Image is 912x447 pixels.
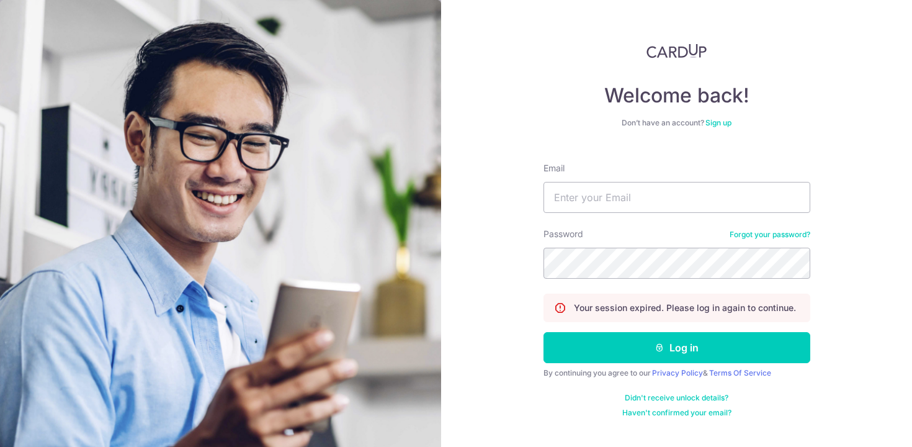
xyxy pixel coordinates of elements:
[543,83,810,108] h4: Welcome back!
[543,162,565,174] label: Email
[652,368,703,377] a: Privacy Policy
[574,302,796,314] p: Your session expired. Please log in again to continue.
[709,368,771,377] a: Terms Of Service
[730,230,810,240] a: Forgot your password?
[543,118,810,128] div: Don’t have an account?
[543,368,810,378] div: By continuing you agree to our &
[543,332,810,363] button: Log in
[543,228,583,240] label: Password
[625,393,728,403] a: Didn't receive unlock details?
[622,408,731,418] a: Haven't confirmed your email?
[646,43,707,58] img: CardUp Logo
[705,118,731,127] a: Sign up
[543,182,810,213] input: Enter your Email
